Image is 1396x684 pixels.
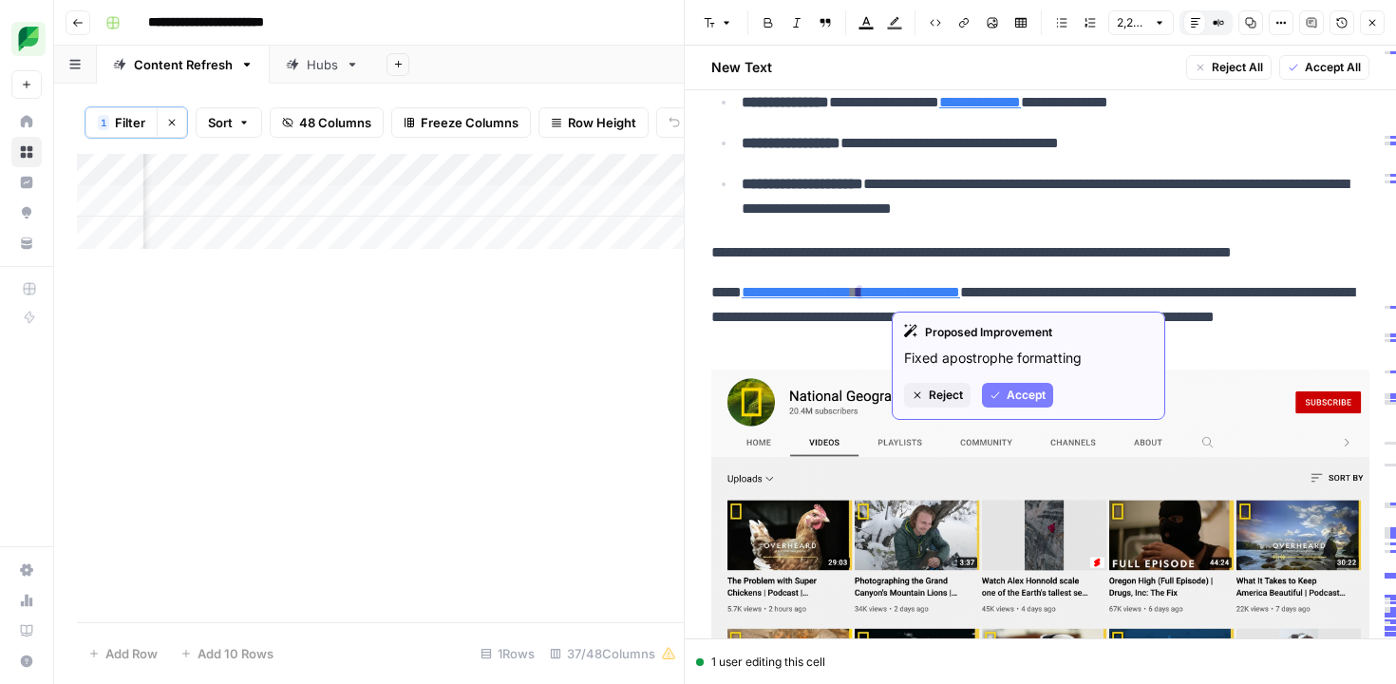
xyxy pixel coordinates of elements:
[11,22,46,56] img: SproutSocial Logo
[169,638,285,669] button: Add 10 Rows
[568,113,636,132] span: Row Height
[982,383,1053,408] button: Accept
[11,646,42,676] button: Help + Support
[105,644,158,663] span: Add Row
[299,113,371,132] span: 48 Columns
[11,106,42,137] a: Home
[904,383,971,408] button: Reject
[929,387,963,404] span: Reject
[11,137,42,167] a: Browse
[1108,10,1174,35] button: 2,288 words
[115,113,145,132] span: Filter
[98,115,109,130] div: 1
[101,115,106,130] span: 1
[421,113,519,132] span: Freeze Columns
[538,107,649,138] button: Row Height
[11,616,42,646] a: Learning Hub
[904,349,1153,368] p: Fixed apostrophe formatting
[696,654,1385,671] div: 1 user editing this cell
[11,167,42,198] a: Insights
[11,555,42,585] a: Settings
[11,198,42,228] a: Opportunities
[1305,59,1361,76] span: Accept All
[1007,387,1046,404] span: Accept
[85,107,157,138] button: 1Filter
[208,113,233,132] span: Sort
[1186,55,1272,80] button: Reject All
[11,15,42,63] button: Workspace: SproutSocial
[542,638,684,669] div: 37/48 Columns
[134,55,233,74] div: Content Refresh
[1212,59,1263,76] span: Reject All
[473,638,542,669] div: 1 Rows
[1279,55,1369,80] button: Accept All
[11,228,42,258] a: Your Data
[904,324,1153,341] div: Proposed Improvement
[1117,14,1148,31] span: 2,288 words
[196,107,262,138] button: Sort
[198,644,274,663] span: Add 10 Rows
[307,55,338,74] div: Hubs
[711,58,772,77] h2: New Text
[391,107,531,138] button: Freeze Columns
[97,46,270,84] a: Content Refresh
[11,585,42,616] a: Usage
[77,638,169,669] button: Add Row
[270,46,375,84] a: Hubs
[270,107,384,138] button: 48 Columns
